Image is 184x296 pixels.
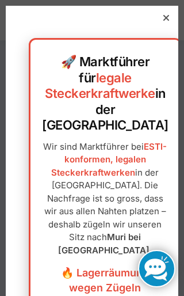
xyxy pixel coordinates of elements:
strong: Muri bei [GEOGRAPHIC_DATA] [58,232,149,256]
a: legale Steckerkraftwerke [45,70,155,101]
h3: 🔥 Lagerräumung wegen Zügeln [42,265,168,295]
a: ESTI-konformen, legalen Steckerkraftwerken [51,141,167,178]
p: Wir sind Marktführer bei in der [GEOGRAPHIC_DATA]. Die Nachfrage ist so gross, dass wir aus allen... [42,141,168,257]
h2: 🚀 Marktführer für in der [GEOGRAPHIC_DATA] [42,54,168,134]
